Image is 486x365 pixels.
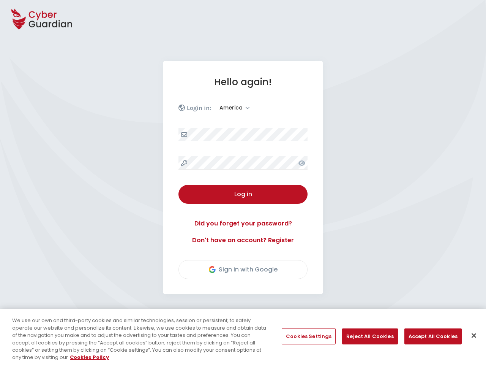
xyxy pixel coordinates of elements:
[209,265,278,274] div: Sign in with Google
[12,317,267,361] div: We use our own and third-party cookies and similar technologies, session or persistent, to safely...
[187,104,211,112] p: Login in:
[282,328,336,344] button: Cookies Settings
[178,76,308,88] h1: Hello again!
[342,328,398,344] button: Reject All Cookies
[178,260,308,279] button: Sign in with Google
[404,328,462,344] button: Accept All Cookies
[184,190,302,199] div: Log in
[178,219,308,228] a: Did you forget your password?
[178,185,308,204] button: Log in
[70,354,109,361] a: More information about your privacy, opens in a new tab
[178,236,308,245] a: Don't have an account? Register
[465,327,482,344] button: Close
